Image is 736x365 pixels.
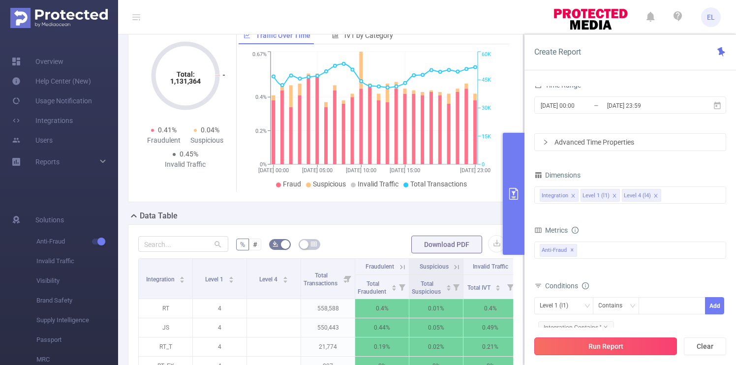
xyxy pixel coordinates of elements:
[606,99,686,112] input: End date
[409,318,463,337] p: 0.05%
[201,126,219,134] span: 0.04%
[12,71,91,91] a: Help Center (New)
[138,236,228,252] input: Search...
[446,283,451,286] i: icon: caret-up
[256,31,310,39] span: Traffic Over Time
[12,52,63,71] a: Overview
[482,77,491,83] tspan: 45K
[482,133,491,140] tspan: 15K
[542,189,568,202] div: Integration
[228,275,234,278] i: icon: caret-up
[341,259,355,299] i: Filter menu
[12,130,53,150] a: Users
[12,111,73,130] a: Integrations
[446,287,451,290] i: icon: caret-down
[463,318,517,337] p: 0.49%
[482,161,485,168] tspan: 0
[391,283,397,289] div: Sort
[282,275,288,281] div: Sort
[228,279,234,282] i: icon: caret-down
[36,310,118,330] span: Supply Intelligence
[185,135,229,146] div: Suspicious
[176,70,194,78] tspan: Total:
[624,189,651,202] div: Level 4 (l4)
[36,330,118,350] span: Passport
[622,189,661,202] li: Level 4 (l4)
[139,337,192,356] p: RT_T
[302,167,333,174] tspan: [DATE] 05:00
[346,167,376,174] tspan: [DATE] 10:00
[503,275,517,299] i: Filter menu
[543,139,549,145] i: icon: right
[583,189,610,202] div: Level 1 (l1)
[164,159,207,170] div: Invalid Traffic
[411,236,482,253] button: Download PDF
[584,303,590,310] i: icon: down
[570,244,574,256] span: ✕
[495,283,501,289] div: Sort
[409,299,463,318] p: 0.01%
[180,275,185,278] i: icon: caret-up
[612,193,617,199] i: icon: close
[482,52,491,58] tspan: 60K
[36,271,118,291] span: Visibility
[273,241,278,247] i: icon: bg-colors
[390,167,420,174] tspan: [DATE] 15:00
[467,284,492,291] span: Total IVT
[409,337,463,356] p: 0.02%
[540,244,577,257] span: Anti-Fraud
[391,287,397,290] i: icon: caret-down
[304,272,339,287] span: Total Transactions
[446,283,452,289] div: Sort
[534,81,581,89] span: Time Range
[705,297,725,314] button: Add
[463,337,517,356] p: 0.21%
[228,275,234,281] div: Sort
[139,318,192,337] p: JS
[449,275,463,299] i: Filter menu
[571,193,576,199] i: icon: close
[12,91,92,111] a: Usage Notification
[684,337,726,355] button: Clear
[180,279,185,282] i: icon: caret-down
[301,337,355,356] p: 21,774
[36,251,118,271] span: Invalid Traffic
[473,263,508,270] span: Invalid Traffic
[205,276,225,283] span: Level 1
[193,318,246,337] p: 4
[344,31,393,39] span: IVT by Category
[581,189,620,202] li: Level 1 (l1)
[282,279,288,282] i: icon: caret-down
[193,299,246,318] p: 4
[535,134,726,151] div: icon: rightAdvanced Time Properties
[313,180,346,188] span: Suspicious
[463,299,517,318] p: 0.4%
[420,263,449,270] span: Suspicious
[603,325,608,330] i: icon: close
[495,287,501,290] i: icon: caret-down
[355,337,409,356] p: 0.19%
[259,276,279,283] span: Level 4
[170,77,201,85] tspan: 1,131,364
[35,158,60,166] span: Reports
[240,241,245,248] span: %
[282,275,288,278] i: icon: caret-up
[36,232,118,251] span: Anti-Fraud
[255,94,267,100] tspan: 0.4%
[599,298,630,314] div: Contains
[332,32,339,39] i: icon: bar-chart
[244,32,250,39] i: icon: line-chart
[534,226,568,234] span: Metrics
[653,193,658,199] i: icon: close
[193,337,246,356] p: 4
[366,263,394,270] span: Fraudulent
[355,318,409,337] p: 0.44%
[358,180,399,188] span: Invalid Traffic
[301,318,355,337] p: 550,443
[35,210,64,230] span: Solutions
[140,210,178,222] h2: Data Table
[252,52,267,58] tspan: 0.67%
[534,47,581,57] span: Create Report
[540,99,619,112] input: Start date
[311,241,317,247] i: icon: table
